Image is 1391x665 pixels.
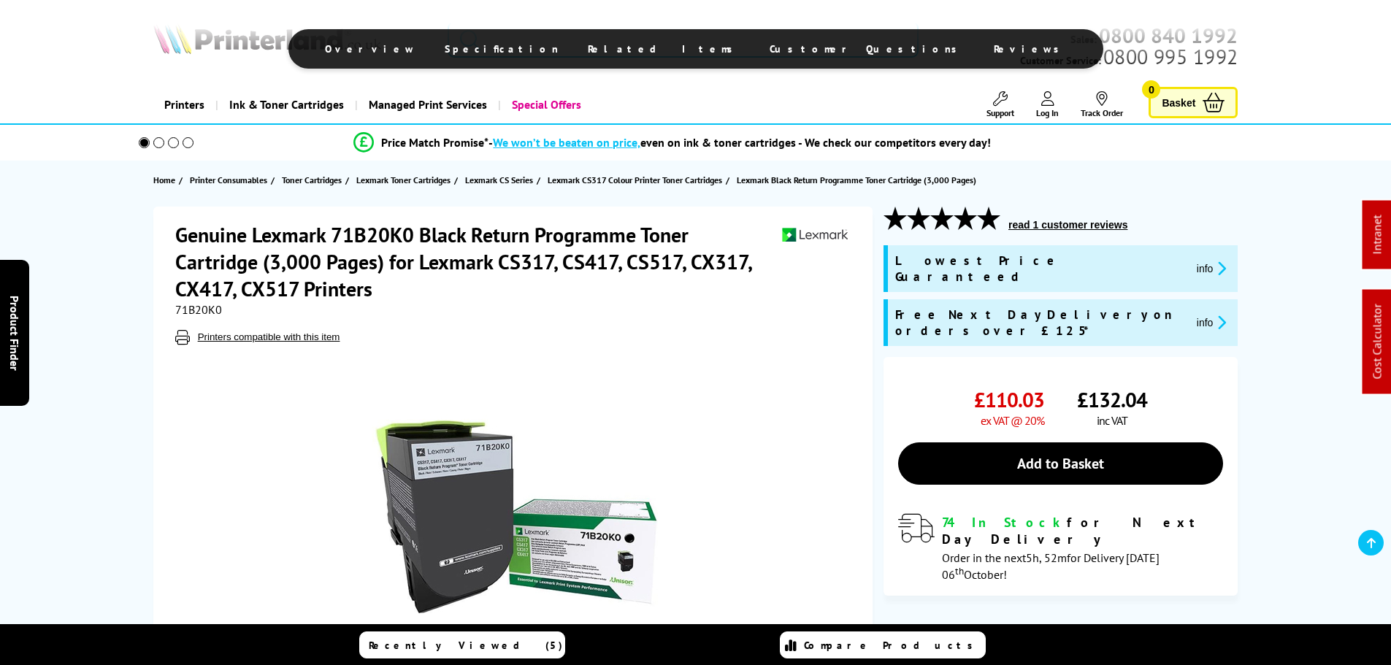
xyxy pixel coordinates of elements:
div: modal_delivery [898,514,1223,581]
span: Printer Consumables [190,172,267,188]
span: Recently Viewed (5) [369,639,563,652]
span: Product Finder [7,295,22,370]
span: Customer Questions [770,42,965,55]
a: Lexmark CS317 Colour Printer Toner Cartridges [548,172,726,188]
h1: Genuine Lexmark 71B20K0 Black Return Programme Toner Cartridge (3,000 Pages) for Lexmark CS317, C... [175,221,781,302]
span: Price Match Promise* [381,135,488,150]
span: inc VAT [1097,413,1127,428]
span: Reviews [994,42,1067,55]
span: Lowest Price Guaranteed [895,253,1185,285]
a: Cost Calculator [1370,304,1384,380]
button: promo-description [1192,260,1231,277]
span: Lexmark Toner Cartridges [356,172,451,188]
span: 0 [1142,80,1160,99]
img: Lexmark [781,221,848,248]
a: Special Offers [498,86,592,123]
span: Support [986,107,1014,118]
div: - even on ink & toner cartridges - We check our competitors every day! [488,135,991,150]
a: Toner Cartridges [282,172,345,188]
a: Compare Products [780,631,986,658]
span: Ink & Toner Cartridges [229,86,344,123]
a: Basket 0 [1149,87,1238,118]
span: ex VAT @ 20% [981,413,1044,428]
a: Add to Basket [898,442,1223,485]
span: Lexmark CS Series [465,172,533,188]
span: Lexmark Black Return Programme Toner Cartridge (3,000 Pages) [737,172,976,188]
li: modal_Promise [119,130,1227,155]
div: for Next Day Delivery [942,514,1223,547]
span: Basket [1162,93,1195,112]
a: Lexmark CS Series [465,172,537,188]
span: Related Items [588,42,740,55]
a: Support [986,91,1014,118]
span: 71B20K0 [175,302,222,317]
a: Ink & Toner Cartridges [215,86,355,123]
a: Printer Consumables [190,172,271,188]
span: Free Next Day Delivery on orders over £125* [895,307,1185,339]
button: Printers compatible with this item [193,331,345,343]
button: read 1 customer reviews [1004,218,1132,231]
span: Specification [445,42,559,55]
a: Recently Viewed (5) [359,631,565,658]
span: 5h, 52m [1026,550,1067,565]
sup: th [955,564,964,577]
a: Printers [153,86,215,123]
img: Lexmark 71B20K0 Black Return Programme Toner Cartridge (3,000 Pages) [372,374,658,660]
span: 74 In Stock [942,514,1067,531]
span: We won’t be beaten on price, [493,135,640,150]
a: Log In [1036,91,1059,118]
a: Lexmark Black Return Programme Toner Cartridge (3,000 Pages) [737,172,980,188]
span: £110.03 [974,386,1044,413]
span: £132.04 [1077,386,1147,413]
span: Lexmark CS317 Colour Printer Toner Cartridges [548,172,722,188]
span: Overview [325,42,415,55]
span: Order in the next for Delivery [DATE] 06 October! [942,550,1160,582]
a: Home [153,172,179,188]
span: Home [153,172,175,188]
span: Toner Cartridges [282,172,342,188]
span: Compare Products [804,639,981,652]
a: Lexmark Toner Cartridges [356,172,454,188]
span: Log In [1036,107,1059,118]
button: promo-description [1192,314,1231,331]
a: Track Order [1081,91,1123,118]
a: Managed Print Services [355,86,498,123]
a: Intranet [1370,215,1384,255]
